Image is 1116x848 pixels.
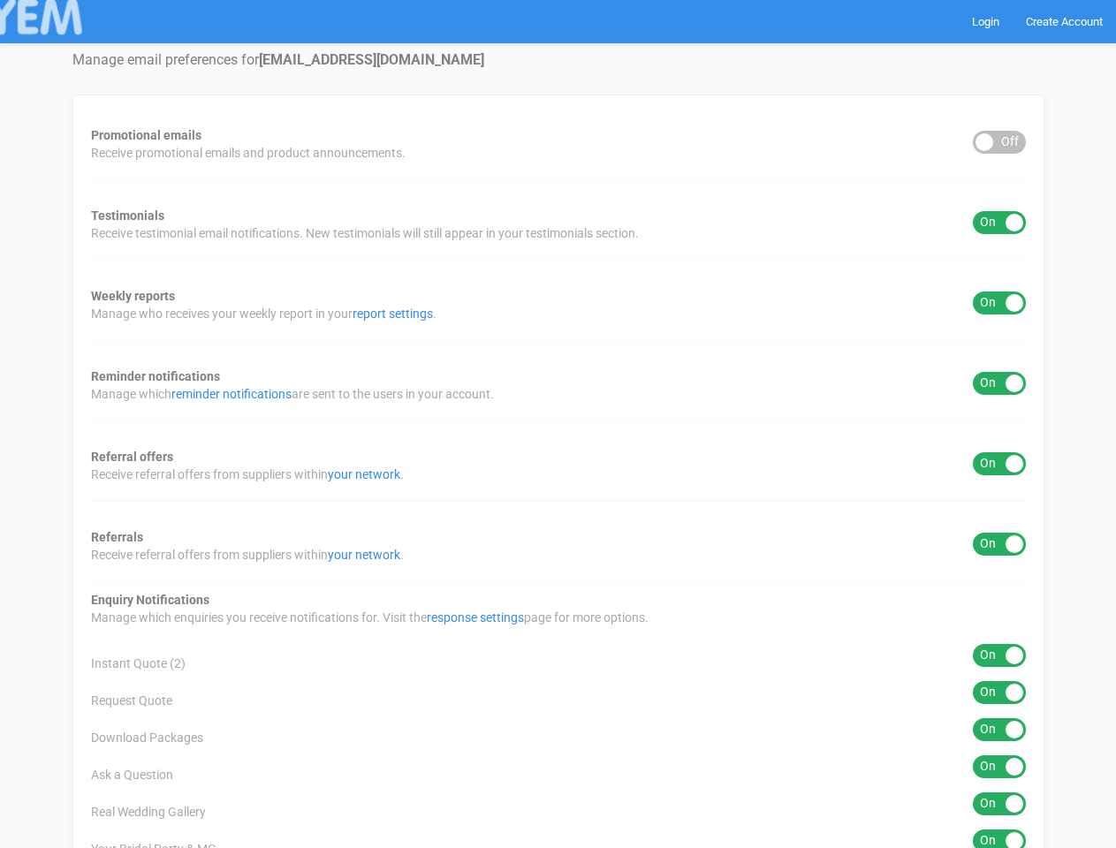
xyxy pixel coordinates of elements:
[91,530,143,544] strong: Referrals
[91,305,437,322] span: Manage who receives your weekly report in your .
[91,466,404,483] span: Receive referral offers from suppliers within .
[91,289,175,303] strong: Weekly reports
[91,208,164,223] strong: Testimonials
[91,692,172,709] span: Request Quote
[171,387,292,401] a: reminder notifications
[91,450,173,464] strong: Referral offers
[353,307,433,321] a: report settings
[91,655,186,672] span: Instant Quote (2)
[91,546,404,564] span: Receive referral offers from suppliers within .
[328,548,400,562] a: your network
[91,609,649,626] span: Manage which enquiries you receive notifications for. Visit the page for more options.
[91,369,220,383] strong: Reminder notifications
[72,52,1044,68] h4: Manage email preferences for
[91,224,639,242] span: Receive testimonial email notifications. New testimonials will still appear in your testimonials ...
[427,610,524,625] a: response settings
[91,385,494,403] span: Manage which are sent to the users in your account.
[91,803,206,821] span: Real Wedding Gallery
[328,467,400,481] a: your network
[91,593,209,607] strong: Enquiry Notifications
[259,51,484,68] strong: [EMAIL_ADDRESS][DOMAIN_NAME]
[91,128,201,142] strong: Promotional emails
[91,766,173,784] span: Ask a Question
[91,729,203,746] span: Download Packages
[91,144,406,162] span: Receive promotional emails and product announcements.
